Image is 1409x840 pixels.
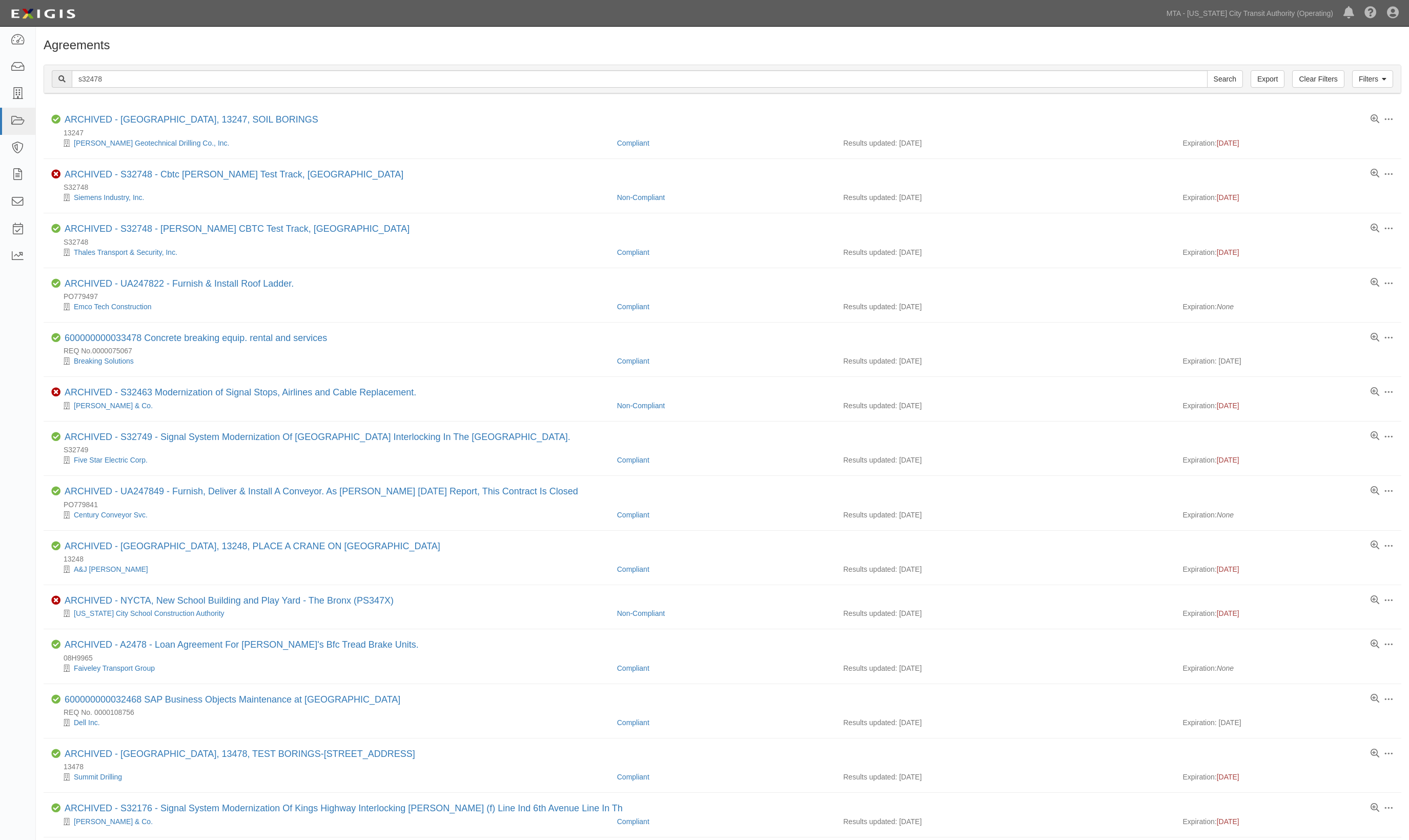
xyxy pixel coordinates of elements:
[51,749,60,758] i: Compliant
[51,542,60,551] i: Compliant
[65,694,400,706] div: 600000000032468 SAP Business Objects Maintenance at 2 Broadway
[1292,70,1344,88] a: Clear Filters
[65,432,570,443] div: S32749 - Signal System Modernization Of Roosevelt Avenue Interlocking In The Borough Of Queens.
[1183,138,1394,148] div: Expiration:
[65,595,394,606] a: ARCHIVED - NYCTA, New School Building and Play Yard - The Bronx (PS347X)
[51,695,60,704] i: Compliant
[617,664,649,672] a: Compliant
[617,817,649,826] a: Compliant
[51,115,60,124] i: Compliant
[617,248,649,256] a: Compliant
[51,717,609,728] div: Dell Inc.
[74,773,122,781] a: Summit Drilling
[1352,70,1393,88] a: Filters
[1217,456,1239,464] span: [DATE]
[617,193,665,202] a: Non-Compliant
[65,224,410,234] a: ARCHIVED - S32748 - [PERSON_NAME] CBTC Test Track, [GEOGRAPHIC_DATA]
[617,456,649,464] a: Compliant
[51,554,1401,564] div: 13248
[1183,455,1394,465] div: Expiration:
[74,664,155,672] a: Faiveley Transport Group
[1364,7,1377,19] i: Help Center - Complianz
[65,333,327,343] a: 600000000033478 Concrete breaking equip. rental and services
[1217,511,1234,519] em: None
[65,749,415,760] div: NYCTA, 13478, TEST BORINGS-9001 4TH AVENUE BROOKLYN, NY
[1371,640,1379,649] a: View results summary
[617,609,665,617] a: Non-Compliant
[1207,70,1243,88] input: Search
[51,138,609,148] div: Craig Geotechnical Drilling Co., Inc.
[74,817,153,826] a: [PERSON_NAME] & Co.
[1371,224,1379,233] a: View results summary
[51,279,60,288] i: Compliant
[51,192,609,203] div: Siemens Industry, Inc.
[1183,816,1394,827] div: Expiration:
[1371,278,1379,288] a: View results summary
[51,804,60,813] i: Compliant
[65,169,403,179] a: ARCHIVED - S32748 - Cbtc [PERSON_NAME] Test Track, [GEOGRAPHIC_DATA]
[51,816,609,827] div: LK Comstock & Co.
[843,772,1167,782] div: Results updated: [DATE]
[74,456,148,464] a: Five Star Electric Corp.
[51,596,60,605] i: Non-Compliant
[1217,664,1234,672] em: None
[51,772,609,782] div: Summit Drilling
[617,402,665,410] a: Non-Compliant
[1251,70,1284,88] a: Export
[617,511,649,519] a: Compliant
[1183,564,1394,574] div: Expiration:
[1371,333,1379,343] a: View results summary
[1217,609,1239,617] span: [DATE]
[1217,139,1239,147] span: [DATE]
[1371,115,1379,124] a: View results summary
[51,432,60,442] i: Compliant
[617,139,649,147] a: Compliant
[65,224,410,235] div: S32748 - Culver CBTC Test Track, Borough Of Brooklyn
[843,138,1167,148] div: Results updated: [DATE]
[617,303,649,311] a: Compliant
[65,541,440,552] div: NYCTA, 13248, PLACE A CRANE ON 6TH AVE
[617,357,649,365] a: Compliant
[74,718,100,727] a: Dell Inc.
[51,653,1401,663] div: 08H9965
[51,564,609,574] div: A&J Cianciulli
[843,356,1167,366] div: Results updated: [DATE]
[65,639,419,651] div: A2478 - Loan Agreement For Faiveley's Bfc Tread Brake Units.
[8,5,78,23] img: logo-5460c22ac91f19d4615b14bd174203de0afe785f0fc80cf4dbbc73dc1793850b.png
[843,192,1167,203] div: Results updated: [DATE]
[1217,773,1239,781] span: [DATE]
[65,114,318,125] a: ARCHIVED - [GEOGRAPHIC_DATA], 13247, SOIL BORINGS
[72,70,1208,88] input: Search
[843,717,1167,728] div: Results updated: [DATE]
[51,640,60,649] i: Compliant
[1217,817,1239,826] span: [DATE]
[51,608,609,618] div: New York City School Construction Authority
[843,247,1167,257] div: Results updated: [DATE]
[51,762,1401,772] div: 13478
[51,388,60,397] i: Non-Compliant
[1183,401,1394,411] div: Expiration:
[1183,302,1394,312] div: Expiration:
[74,248,177,256] a: Thales Transport & Security, Inc.
[1217,565,1239,573] span: [DATE]
[843,401,1167,411] div: Results updated: [DATE]
[51,663,609,673] div: Faiveley Transport Group
[617,718,649,727] a: Compliant
[51,333,60,343] i: Compliant
[74,193,144,202] a: Siemens Industry, Inc.
[51,445,1401,455] div: S32749
[65,114,318,126] div: NYCTA, 13247, SOIL BORINGS
[65,387,416,397] a: ARCHIVED - S32463 Modernization of Signal Stops, Airlines and Cable Replacement.
[65,486,578,496] a: ARCHIVED - UA247849 - Furnish, Deliver & Install A Conveyor. As [PERSON_NAME] [DATE] Report, This...
[843,663,1167,673] div: Results updated: [DATE]
[1183,510,1394,520] div: Expiration:
[51,455,609,465] div: Five Star Electric Corp.
[51,128,1401,138] div: 13247
[65,278,294,290] div: UA247822 - Furnish & Install Roof Ladder.
[1183,356,1394,366] div: Expiration: [DATE]
[1183,608,1394,618] div: Expiration:
[51,247,609,257] div: Thales Transport & Security, Inc.
[51,170,60,179] i: Non-Compliant
[1183,717,1394,728] div: Expiration: [DATE]
[1217,248,1239,256] span: [DATE]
